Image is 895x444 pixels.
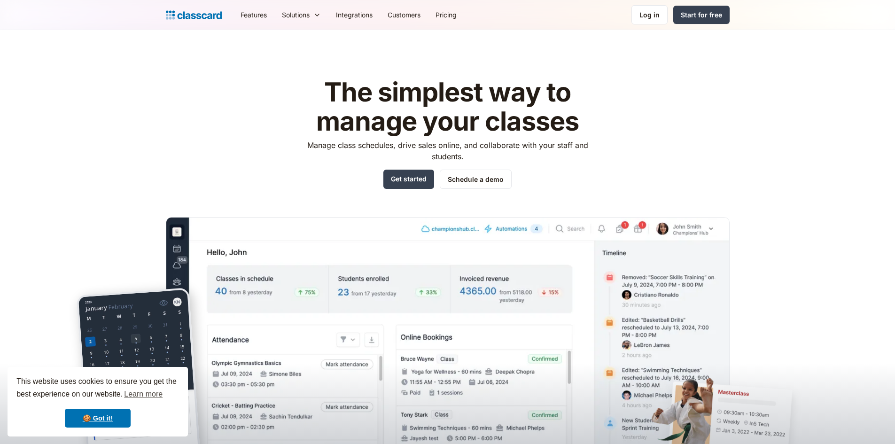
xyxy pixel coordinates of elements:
a: Schedule a demo [440,170,512,189]
a: dismiss cookie message [65,409,131,428]
a: home [166,8,222,22]
div: Start for free [681,10,722,20]
a: Features [233,4,274,25]
div: Log in [639,10,660,20]
h1: The simplest way to manage your classes [298,78,597,136]
p: Manage class schedules, drive sales online, and collaborate with your staff and students. [298,140,597,162]
div: cookieconsent [8,367,188,436]
a: Customers [380,4,428,25]
a: learn more about cookies [123,387,164,401]
a: Get started [383,170,434,189]
a: Start for free [673,6,730,24]
span: This website uses cookies to ensure you get the best experience on our website. [16,376,179,401]
div: Solutions [274,4,328,25]
a: Pricing [428,4,464,25]
div: Solutions [282,10,310,20]
a: Integrations [328,4,380,25]
a: Log in [631,5,668,24]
